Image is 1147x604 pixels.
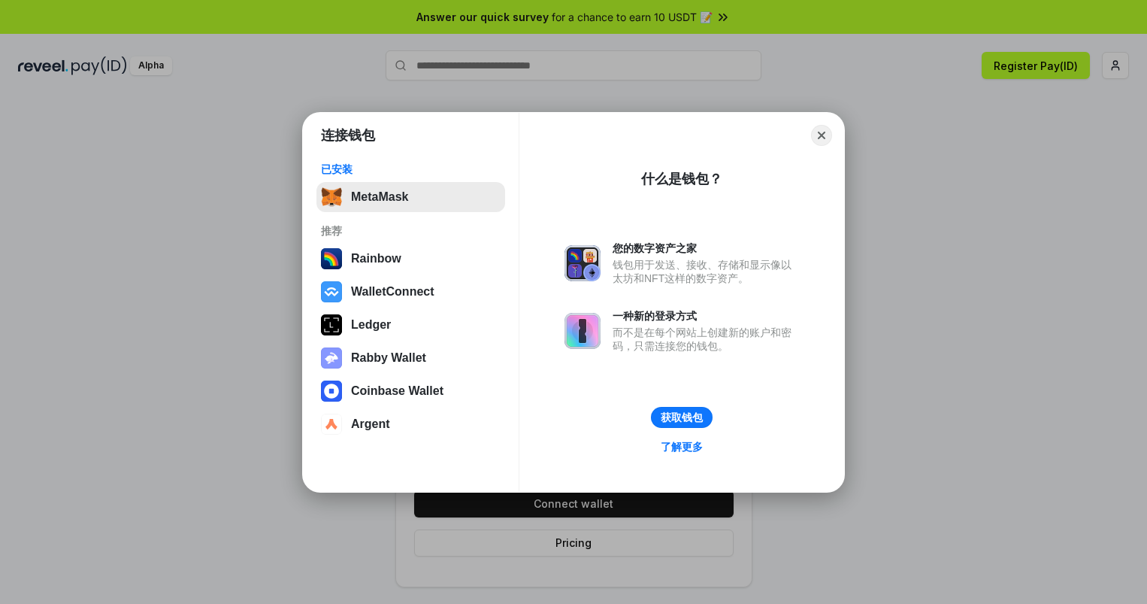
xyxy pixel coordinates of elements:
button: Rabby Wallet [316,343,505,373]
div: Rabby Wallet [351,351,426,365]
div: MetaMask [351,190,408,204]
img: svg+xml,%3Csvg%20width%3D%22120%22%20height%3D%22120%22%20viewBox%3D%220%200%20120%20120%22%20fil... [321,248,342,269]
button: Coinbase Wallet [316,376,505,406]
div: Coinbase Wallet [351,384,443,398]
div: 推荐 [321,224,501,238]
button: Close [811,125,832,146]
img: svg+xml,%3Csvg%20xmlns%3D%22http%3A%2F%2Fwww.w3.org%2F2000%2Fsvg%22%20fill%3D%22none%22%20viewBox... [564,245,601,281]
img: svg+xml,%3Csvg%20xmlns%3D%22http%3A%2F%2Fwww.w3.org%2F2000%2Fsvg%22%20width%3D%2228%22%20height%3... [321,314,342,335]
img: svg+xml,%3Csvg%20xmlns%3D%22http%3A%2F%2Fwww.w3.org%2F2000%2Fsvg%22%20fill%3D%22none%22%20viewBox... [564,313,601,349]
button: MetaMask [316,182,505,212]
div: 一种新的登录方式 [613,309,799,323]
button: WalletConnect [316,277,505,307]
div: 什么是钱包？ [641,170,722,188]
div: WalletConnect [351,285,434,299]
button: Ledger [316,310,505,340]
button: Argent [316,409,505,439]
a: 了解更多 [652,437,712,457]
div: Argent [351,417,390,431]
div: 已安装 [321,162,501,176]
div: 钱包用于发送、接收、存储和显示像以太坊和NFT这样的数字资产。 [613,258,799,285]
h1: 连接钱包 [321,126,375,144]
div: Rainbow [351,252,401,266]
img: svg+xml,%3Csvg%20width%3D%2228%22%20height%3D%2228%22%20viewBox%3D%220%200%2028%2028%22%20fill%3D... [321,414,342,435]
button: Rainbow [316,244,505,274]
div: 而不是在每个网站上创建新的账户和密码，只需连接您的钱包。 [613,326,799,353]
div: 了解更多 [661,440,703,454]
div: Ledger [351,318,391,332]
div: 获取钱包 [661,411,703,424]
img: svg+xml,%3Csvg%20width%3D%2228%22%20height%3D%2228%22%20viewBox%3D%220%200%2028%2028%22%20fill%3D... [321,381,342,402]
img: svg+xml,%3Csvg%20width%3D%2228%22%20height%3D%2228%22%20viewBox%3D%220%200%2028%2028%22%20fill%3D... [321,281,342,302]
img: svg+xml,%3Csvg%20xmlns%3D%22http%3A%2F%2Fwww.w3.org%2F2000%2Fsvg%22%20fill%3D%22none%22%20viewBox... [321,348,342,369]
img: svg+xml,%3Csvg%20fill%3D%22none%22%20height%3D%2233%22%20viewBox%3D%220%200%2035%2033%22%20width%... [321,187,342,208]
button: 获取钱包 [651,407,713,428]
div: 您的数字资产之家 [613,241,799,255]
